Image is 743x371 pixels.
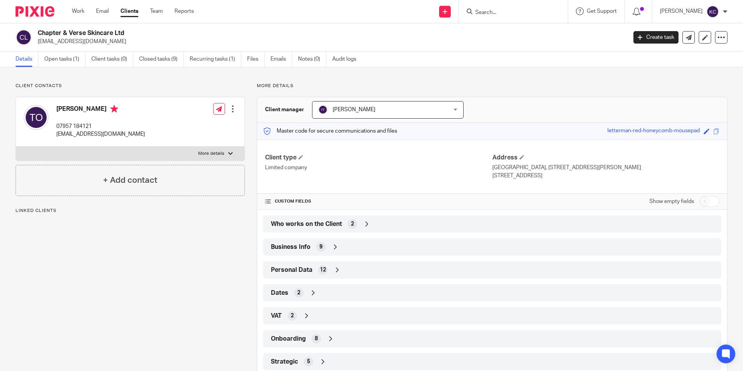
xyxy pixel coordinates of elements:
span: Who works on the Client [271,220,342,228]
h4: Address [492,154,719,162]
label: Show empty fields [649,198,694,205]
p: 07957 184121 [56,122,145,130]
a: Work [72,7,84,15]
span: Business Info [271,243,310,251]
a: Emails [270,52,292,67]
p: [EMAIL_ADDRESS][DOMAIN_NAME] [38,38,622,45]
span: Dates [271,289,288,297]
a: Files [247,52,265,67]
img: svg%3E [16,29,32,45]
p: Master code for secure communications and files [263,127,397,135]
a: Clients [120,7,138,15]
p: [GEOGRAPHIC_DATA], [STREET_ADDRESS][PERSON_NAME] [492,164,719,171]
span: 9 [319,243,323,251]
p: Linked clients [16,208,245,214]
span: VAT [271,312,282,320]
span: Personal Data [271,266,312,274]
h2: Chapter & Verse Skincare Ltd [38,29,505,37]
a: Client tasks (0) [91,52,133,67]
a: Notes (0) [298,52,326,67]
span: 2 [297,289,300,297]
p: [EMAIL_ADDRESS][DOMAIN_NAME] [56,130,145,138]
span: 5 [307,358,310,366]
span: 12 [320,266,326,274]
a: Details [16,52,38,67]
h4: Client type [265,154,492,162]
p: Limited company [265,164,492,171]
p: More details [257,83,727,89]
span: Onboarding [271,335,306,343]
span: [PERSON_NAME] [333,107,375,112]
img: svg%3E [706,5,719,18]
span: 2 [351,220,354,228]
img: Pixie [16,6,54,17]
span: Strategic [271,358,298,366]
p: [PERSON_NAME] [660,7,703,15]
p: More details [198,150,224,157]
span: Get Support [587,9,617,14]
a: Audit logs [332,52,362,67]
input: Search [474,9,544,16]
a: Closed tasks (9) [139,52,184,67]
h4: + Add contact [103,174,157,186]
h3: Client manager [265,106,304,114]
h4: [PERSON_NAME] [56,105,145,115]
a: Reports [174,7,194,15]
img: svg%3E [24,105,49,130]
a: Open tasks (1) [44,52,85,67]
i: Primary [110,105,118,113]
p: Client contacts [16,83,245,89]
span: 8 [315,335,318,343]
img: svg%3E [318,105,328,114]
div: letterman-red-honeycomb-mousepad [607,127,700,136]
a: Recurring tasks (1) [190,52,241,67]
a: Email [96,7,109,15]
span: 2 [291,312,294,320]
p: [STREET_ADDRESS] [492,172,719,180]
h4: CUSTOM FIELDS [265,198,492,205]
a: Create task [633,31,678,44]
a: Team [150,7,163,15]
